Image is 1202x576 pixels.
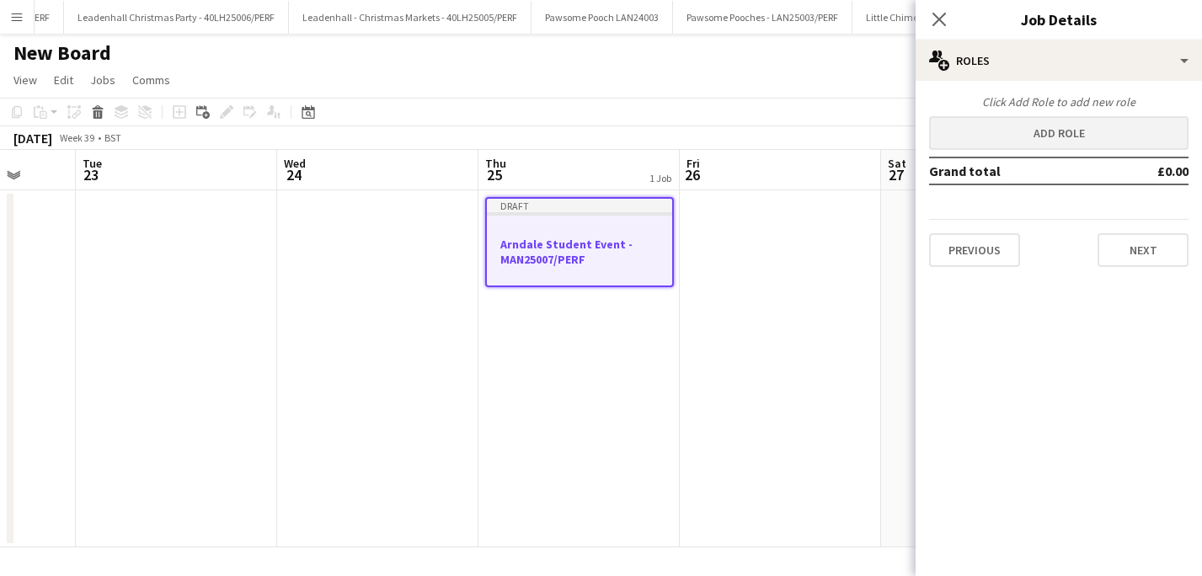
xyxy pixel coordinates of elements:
div: 1 Job [649,172,671,184]
button: Add role [929,116,1189,150]
span: 26 [684,165,700,184]
button: Pawsome Pooches - LAN25003/PERF [673,1,852,34]
h3: Arndale Student Event - MAN25007/PERF [487,237,672,267]
span: 27 [885,165,906,184]
div: [DATE] [13,130,52,147]
h1: New Board [13,40,111,66]
span: 25 [483,165,506,184]
span: Edit [54,72,73,88]
div: Draft [487,199,672,212]
a: Comms [126,69,177,91]
button: Leadenhall Christmas Party - 40LH25006/PERF [64,1,289,34]
a: View [7,69,44,91]
span: Tue [83,156,102,171]
a: Jobs [83,69,122,91]
span: 24 [281,165,306,184]
h3: Job Details [916,8,1202,30]
span: Fri [686,156,700,171]
button: Pawsome Pooch LAN24003 [532,1,673,34]
span: Wed [284,156,306,171]
button: Next [1098,233,1189,267]
span: View [13,72,37,88]
span: Sat [888,156,906,171]
span: Jobs [90,72,115,88]
a: Edit [47,69,80,91]
app-job-card: DraftArndale Student Event - MAN25007/PERF [485,197,674,287]
span: Thu [485,156,506,171]
button: Little Chimes: Think BIG! BWCH25003/PERF [852,1,1062,34]
span: Comms [132,72,170,88]
td: Grand total [929,157,1109,184]
span: 23 [80,165,102,184]
span: Week 39 [56,131,98,144]
div: Roles [916,40,1202,81]
button: Previous [929,233,1020,267]
div: Click Add Role to add new role [929,94,1189,109]
td: £0.00 [1109,157,1189,184]
button: Leadenhall - Christmas Markets - 40LH25005/PERF [289,1,532,34]
div: BST [104,131,121,144]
